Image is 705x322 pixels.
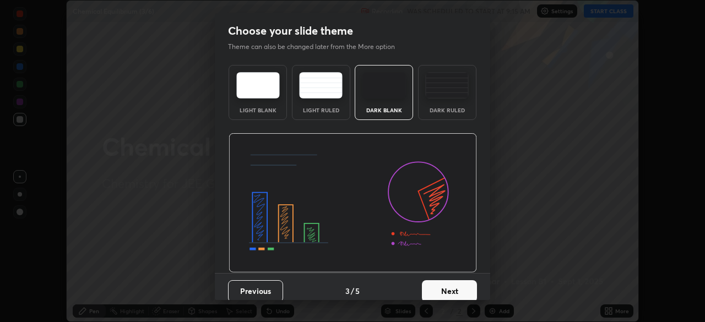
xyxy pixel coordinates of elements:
h4: 5 [355,285,360,297]
div: Light Blank [236,107,280,113]
img: lightRuledTheme.5fabf969.svg [299,72,343,99]
img: darkTheme.f0cc69e5.svg [362,72,406,99]
img: lightTheme.e5ed3b09.svg [236,72,280,99]
h4: 3 [345,285,350,297]
p: Theme can also be changed later from the More option [228,42,406,52]
img: darkThemeBanner.d06ce4a2.svg [229,133,477,273]
h4: / [351,285,354,297]
h2: Choose your slide theme [228,24,353,38]
img: darkRuledTheme.de295e13.svg [425,72,469,99]
div: Dark Blank [362,107,406,113]
div: Dark Ruled [425,107,469,113]
div: Light Ruled [299,107,343,113]
button: Previous [228,280,283,302]
button: Next [422,280,477,302]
